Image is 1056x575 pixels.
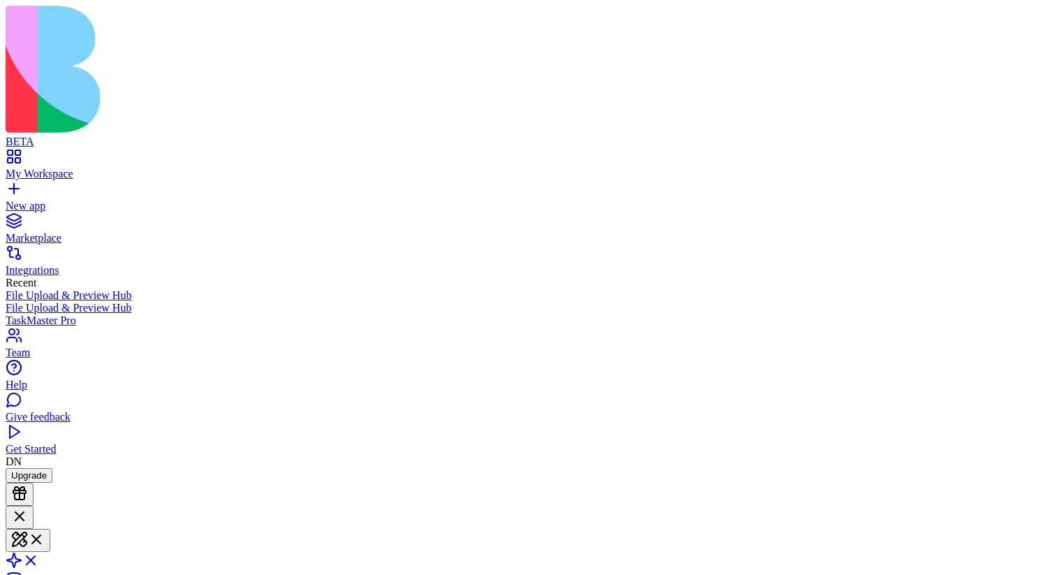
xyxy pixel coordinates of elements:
div: BETA [6,136,1050,148]
a: BETA [6,123,1050,148]
a: My Workspace [6,155,1050,180]
a: Give feedback [6,398,1050,423]
span: Recent [6,277,36,289]
div: Give feedback [6,411,1050,423]
a: Get Started [6,430,1050,456]
a: Team [6,334,1050,359]
div: Marketplace [6,232,1050,245]
div: Team [6,347,1050,359]
a: New app [6,187,1050,212]
a: File Upload & Preview Hub [6,289,1050,302]
img: logo [6,6,567,133]
span: DN [6,456,22,467]
a: Help [6,366,1050,391]
div: Help [6,379,1050,391]
a: Marketplace [6,219,1050,245]
div: Integrations [6,264,1050,277]
a: Upgrade [6,469,52,481]
a: File Upload & Preview Hub [6,302,1050,314]
a: Integrations [6,252,1050,277]
div: Get Started [6,443,1050,456]
div: New app [6,200,1050,212]
div: My Workspace [6,168,1050,180]
a: TaskMaster Pro [6,314,1050,327]
button: Upgrade [6,468,52,483]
